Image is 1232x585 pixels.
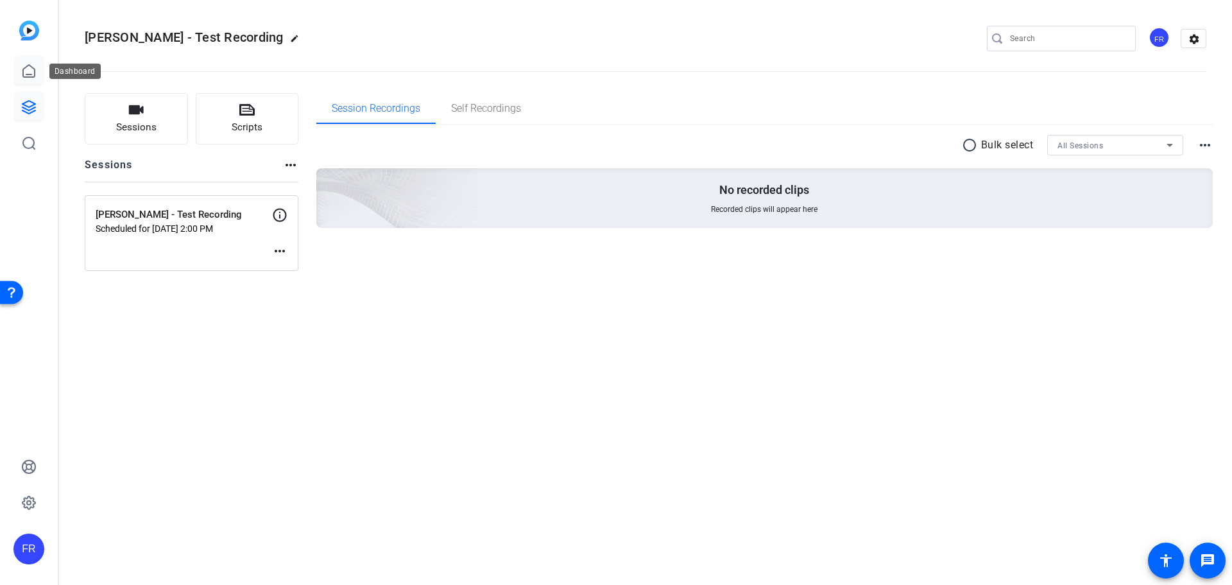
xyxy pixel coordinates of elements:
span: [PERSON_NAME] - Test Recording [85,30,284,45]
mat-icon: more_horiz [283,157,298,173]
input: Search [1010,31,1125,46]
p: Scheduled for [DATE] 2:00 PM [96,223,272,234]
mat-icon: more_horiz [1197,137,1213,153]
mat-icon: accessibility [1158,553,1174,568]
div: Dashboard [49,64,101,79]
h2: Sessions [85,157,133,182]
mat-icon: edit [290,34,305,49]
span: Self Recordings [451,103,521,114]
p: Bulk select [981,137,1034,153]
span: Sessions [116,120,157,135]
span: Session Recordings [332,103,420,114]
ngx-avatar: Financial Resources [1149,27,1171,49]
div: FR [13,534,44,564]
div: FR [1149,27,1170,48]
mat-icon: settings [1181,30,1207,49]
mat-icon: radio_button_unchecked [962,137,981,153]
img: embarkstudio-empty-session.png [173,41,479,320]
button: Scripts [196,93,299,144]
mat-icon: more_horiz [272,243,287,259]
img: blue-gradient.svg [19,21,39,40]
p: No recorded clips [719,182,809,198]
button: Sessions [85,93,188,144]
mat-icon: message [1200,553,1215,568]
span: All Sessions [1057,141,1103,150]
p: [PERSON_NAME] - Test Recording [96,207,272,222]
span: Recorded clips will appear here [711,204,817,214]
span: Scripts [232,120,262,135]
